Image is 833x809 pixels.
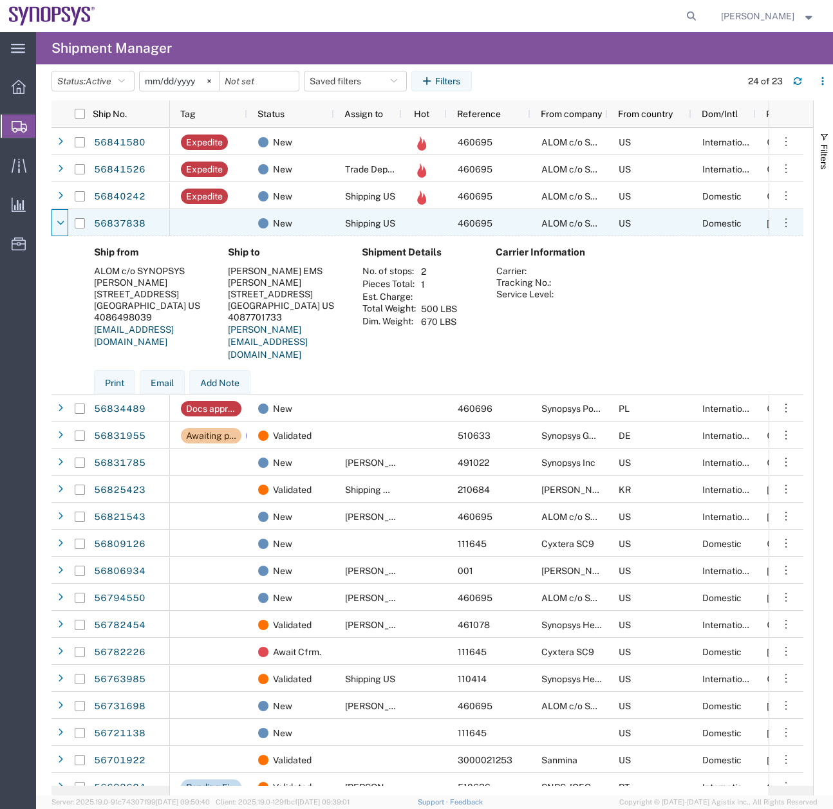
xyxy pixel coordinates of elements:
[702,512,755,522] span: International
[186,162,223,177] div: Expedite
[702,728,742,738] span: Domestic
[458,404,492,414] span: 460696
[94,370,135,396] button: Print
[766,109,815,119] span: Pickup date
[220,71,299,91] input: Not set
[767,620,825,630] span: 09/16/2025
[273,395,292,422] span: New
[541,566,636,576] span: Javad EMS
[767,404,825,414] span: 09/16/2025
[702,164,755,174] span: International
[186,779,236,795] div: Pending Finance Approval
[541,512,632,522] span: ALOM c/o SYNOPSYS
[767,485,795,495] span: 09/15/2025
[93,588,146,609] a: 56794550
[140,71,219,91] input: Not set
[702,782,755,792] span: International
[51,798,210,806] span: Server: 2025.19.0-91c74307f99
[702,458,755,468] span: International
[93,642,146,663] a: 56782226
[94,324,174,348] a: [EMAIL_ADDRESS][DOMAIN_NAME]
[702,191,742,201] span: Domestic
[94,300,207,312] div: [GEOGRAPHIC_DATA] US
[619,485,631,495] span: KR
[93,669,146,690] a: 56763985
[702,593,742,603] span: Domestic
[93,426,146,447] a: 56831955
[228,300,341,312] div: [GEOGRAPHIC_DATA] US
[362,278,416,291] th: Pieces Total:
[416,302,462,315] td: 500 LBS
[228,288,341,300] div: [STREET_ADDRESS]
[541,755,577,765] span: Sanmina
[496,246,599,258] h4: Carrier Information
[93,160,146,180] a: 56841526
[458,137,492,147] span: 460695
[702,539,742,549] span: Domestic
[721,9,794,23] span: Zach Anderson
[619,728,631,738] span: US
[720,8,816,24] button: [PERSON_NAME]
[273,449,292,476] span: New
[273,183,292,210] span: New
[619,137,631,147] span: US
[273,774,312,801] span: Validated
[362,315,416,328] th: Dim. Weight:
[94,265,207,277] div: ALOM c/o SYNOPSYS
[414,109,429,119] span: Hot
[180,109,196,119] span: Tag
[51,71,135,91] button: Status:Active
[345,458,418,468] span: Rafael Chacon
[702,701,742,711] span: Domestic
[619,458,631,468] span: US
[345,593,418,603] span: Rafael Chacon
[767,647,795,657] span: 09/11/2025
[619,566,631,576] span: US
[458,512,492,522] span: 460695
[619,431,631,441] span: DE
[93,750,146,771] a: 56701922
[619,164,631,174] span: US
[819,144,829,169] span: Filters
[362,265,416,278] th: No. of stops:
[416,315,462,328] td: 670 LBS
[273,584,292,611] span: New
[619,620,631,630] span: US
[767,701,795,711] span: 09/19/2025
[345,674,395,684] span: Shipping US
[458,701,492,711] span: 460695
[458,485,490,495] span: 210684
[345,620,418,630] span: Zach Anderson
[702,566,755,576] span: International
[767,431,825,441] span: 09/16/2025
[767,782,825,792] span: 09/16/2025
[186,135,223,150] div: Expedite
[273,129,292,156] span: New
[458,566,473,576] span: 001
[541,539,594,549] span: Cyxtera SC9
[94,288,207,300] div: [STREET_ADDRESS]
[93,561,146,582] a: 56806934
[93,615,146,636] a: 56782454
[619,701,631,711] span: US
[273,422,312,449] span: Validated
[93,480,146,501] a: 56825423
[416,278,462,291] td: 1
[273,210,292,237] span: New
[273,720,292,747] span: New
[273,611,312,638] span: Validated
[458,164,492,174] span: 460695
[541,620,666,630] span: Synopsys Headquarters USSV
[273,476,312,503] span: Validated
[702,647,742,657] span: Domestic
[702,109,738,119] span: Dom/Intl
[767,218,795,228] span: 09/18/2025
[273,557,292,584] span: New
[362,302,416,315] th: Total Weight:
[541,647,594,657] span: Cyxtera SC9
[186,401,236,416] div: Docs approval needed
[273,530,292,557] span: New
[619,797,818,808] span: Copyright © [DATE]-[DATE] Agistix Inc., All Rights Reserved
[450,798,483,806] a: Feedback
[228,324,308,360] a: [PERSON_NAME][EMAIL_ADDRESS][DOMAIN_NAME]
